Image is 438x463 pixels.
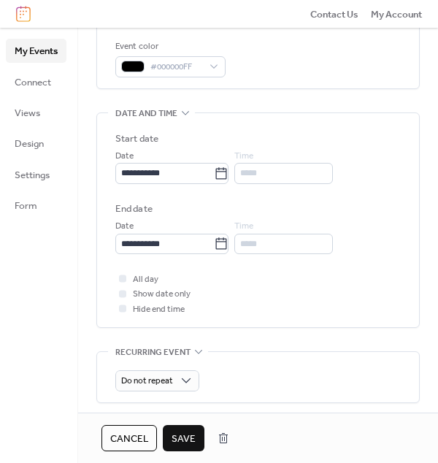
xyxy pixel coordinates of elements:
div: End date [115,202,153,216]
span: Date [115,219,134,234]
a: My Events [6,39,66,62]
button: Save [163,425,204,451]
span: Show date only [133,287,191,302]
div: Event color [115,39,223,54]
span: Time [234,149,253,164]
span: Connect [15,75,51,90]
span: Do not repeat [121,372,173,389]
span: Views [15,106,40,120]
a: Form [6,194,66,217]
span: Date and time [115,106,177,120]
span: Time [234,219,253,234]
button: Cancel [101,425,157,451]
a: Connect [6,70,66,93]
a: Settings [6,163,66,186]
a: Contact Us [310,7,358,21]
span: Form [15,199,37,213]
a: My Account [371,7,422,21]
span: #000000FF [150,60,202,74]
span: Date [115,149,134,164]
span: Settings [15,168,50,183]
span: Hide end time [133,302,185,317]
span: Contact Us [310,7,358,22]
a: Design [6,131,66,155]
img: logo [16,6,31,22]
span: Recurring event [115,345,191,360]
span: All day [133,272,158,287]
span: Save [172,432,196,446]
span: My Account [371,7,422,22]
span: Design [15,137,44,151]
div: Start date [115,131,158,146]
span: Cancel [110,432,148,446]
span: My Events [15,44,58,58]
a: Views [6,101,66,124]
